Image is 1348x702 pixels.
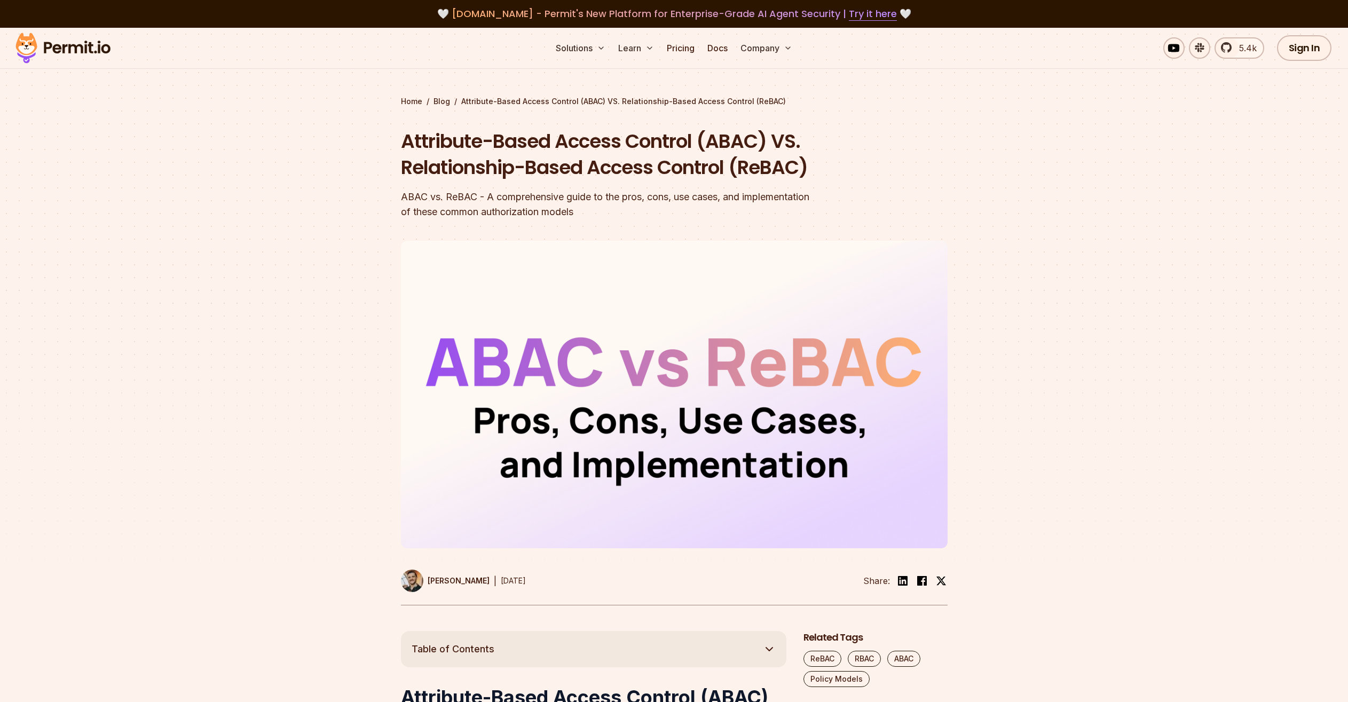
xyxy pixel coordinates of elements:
[887,651,920,667] a: ABAC
[551,37,610,59] button: Solutions
[736,37,797,59] button: Company
[433,96,450,107] a: Blog
[1277,35,1332,61] a: Sign In
[501,576,526,585] time: [DATE]
[803,671,870,687] a: Policy Models
[803,651,841,667] a: ReBAC
[863,574,890,587] li: Share:
[849,7,897,21] a: Try it here
[26,6,1322,21] div: 🤍 🤍
[401,190,811,219] div: ABAC vs. ReBAC - A comprehensive guide to the pros, cons, use cases, and implementation of these ...
[11,30,115,66] img: Permit logo
[401,570,490,592] a: [PERSON_NAME]
[401,96,948,107] div: / /
[401,570,423,592] img: Daniel Bass
[1233,42,1257,54] span: 5.4k
[401,241,948,548] img: Attribute-Based Access Control (ABAC) VS. Relationship-Based Access Control (ReBAC)
[401,631,786,667] button: Table of Contents
[494,574,496,587] div: |
[703,37,732,59] a: Docs
[412,642,494,657] span: Table of Contents
[1215,37,1264,59] a: 5.4k
[428,575,490,586] p: [PERSON_NAME]
[663,37,699,59] a: Pricing
[936,575,947,586] img: twitter
[614,37,658,59] button: Learn
[896,574,909,587] img: linkedin
[401,96,422,107] a: Home
[848,651,881,667] a: RBAC
[401,128,811,181] h1: Attribute-Based Access Control (ABAC) VS. Relationship-Based Access Control (ReBAC)
[916,574,928,587] img: facebook
[803,631,948,644] h2: Related Tags
[452,7,897,20] span: [DOMAIN_NAME] - Permit's New Platform for Enterprise-Grade AI Agent Security |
